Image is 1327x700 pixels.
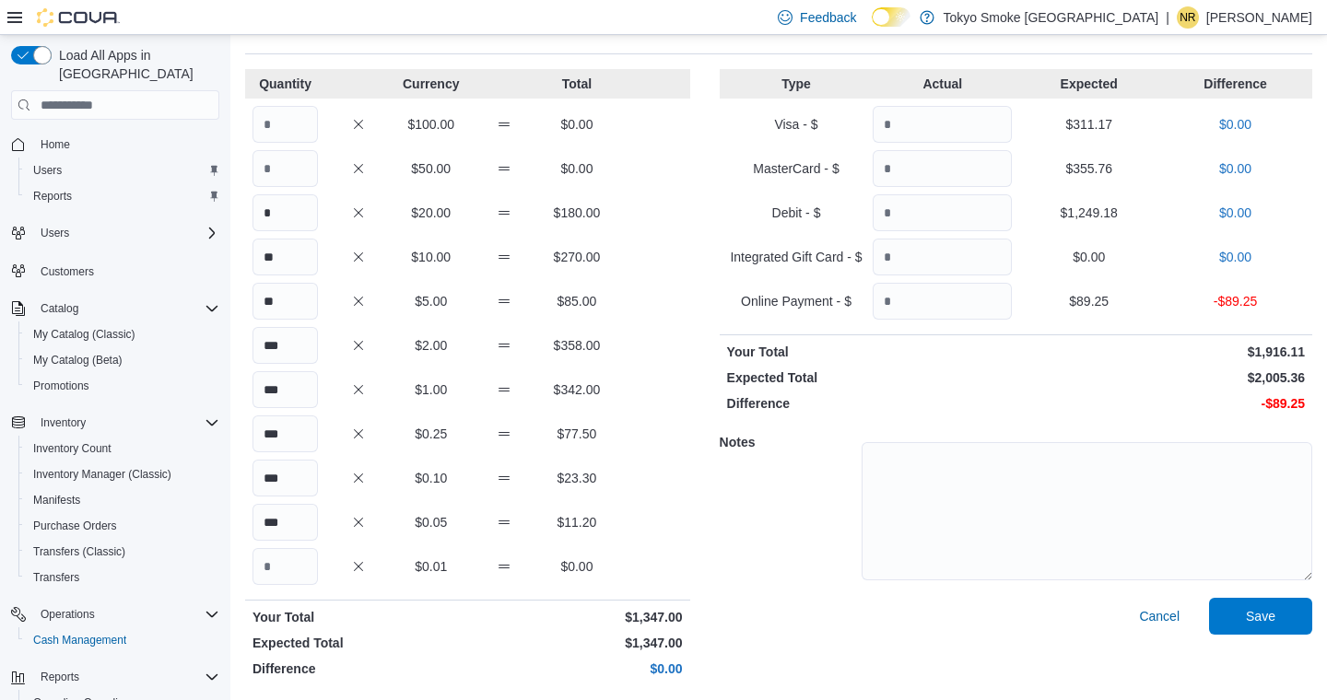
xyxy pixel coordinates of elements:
[398,380,464,399] p: $1.00
[18,183,227,209] button: Reports
[720,424,858,461] h5: Notes
[872,27,873,28] span: Dark Mode
[544,292,609,310] p: $85.00
[727,368,1013,387] p: Expected Total
[1177,6,1199,29] div: Natasha Roberts
[1180,6,1195,29] span: NR
[41,415,86,430] span: Inventory
[18,461,227,487] button: Inventory Manager (Classic)
[4,257,227,284] button: Customers
[26,629,219,651] span: Cash Management
[252,608,464,626] p: Your Total
[1166,248,1305,266] p: $0.00
[33,189,72,204] span: Reports
[398,469,464,487] p: $0.10
[1019,394,1305,413] p: -$89.25
[544,513,609,531] p: $11.20
[18,487,227,513] button: Manifests
[33,379,89,393] span: Promotions
[18,513,227,539] button: Purchase Orders
[471,659,682,678] p: $0.00
[544,336,609,355] p: $358.00
[1206,6,1312,29] p: [PERSON_NAME]
[252,75,318,93] p: Quantity
[544,159,609,178] p: $0.00
[398,336,464,355] p: $2.00
[544,204,609,222] p: $180.00
[727,248,866,266] p: Integrated Gift Card - $
[26,515,219,537] span: Purchase Orders
[26,566,87,589] a: Transfers
[26,489,219,511] span: Manifests
[398,115,464,134] p: $100.00
[33,134,77,156] a: Home
[252,239,318,275] input: Quantity
[727,75,866,93] p: Type
[727,115,866,134] p: Visa - $
[4,410,227,436] button: Inventory
[471,608,682,626] p: $1,347.00
[398,292,464,310] p: $5.00
[544,380,609,399] p: $342.00
[252,460,318,496] input: Quantity
[33,666,219,688] span: Reports
[18,321,227,347] button: My Catalog (Classic)
[252,548,318,585] input: Quantity
[33,570,79,585] span: Transfers
[252,194,318,231] input: Quantity
[33,666,87,688] button: Reports
[252,371,318,408] input: Quantity
[873,106,1012,143] input: Quantity
[26,323,143,345] a: My Catalog (Classic)
[252,659,464,678] p: Difference
[1019,115,1158,134] p: $311.17
[1019,204,1158,222] p: $1,249.18
[944,6,1159,29] p: Tokyo Smoke [GEOGRAPHIC_DATA]
[544,425,609,443] p: $77.50
[544,248,609,266] p: $270.00
[33,544,125,559] span: Transfers (Classic)
[26,566,219,589] span: Transfers
[33,222,219,244] span: Users
[4,220,227,246] button: Users
[872,7,910,27] input: Dark Mode
[873,194,1012,231] input: Quantity
[727,394,1013,413] p: Difference
[33,467,171,482] span: Inventory Manager (Classic)
[33,441,112,456] span: Inventory Count
[26,375,97,397] a: Promotions
[1166,115,1305,134] p: $0.00
[33,297,219,320] span: Catalog
[1019,159,1158,178] p: $355.76
[4,664,227,690] button: Reports
[1209,598,1312,635] button: Save
[873,283,1012,320] input: Quantity
[37,8,120,27] img: Cova
[252,634,464,652] p: Expected Total
[873,75,1012,93] p: Actual
[18,157,227,183] button: Users
[33,259,219,282] span: Customers
[41,226,69,240] span: Users
[33,519,117,533] span: Purchase Orders
[1019,248,1158,266] p: $0.00
[252,106,318,143] input: Quantity
[252,150,318,187] input: Quantity
[33,133,219,156] span: Home
[33,327,135,342] span: My Catalog (Classic)
[398,204,464,222] p: $20.00
[544,115,609,134] p: $0.00
[1166,159,1305,178] p: $0.00
[398,159,464,178] p: $50.00
[1019,292,1158,310] p: $89.25
[800,8,856,27] span: Feedback
[33,633,126,647] span: Cash Management
[252,504,318,541] input: Quantity
[398,248,464,266] p: $10.00
[398,75,464,93] p: Currency
[33,603,219,625] span: Operations
[873,150,1012,187] input: Quantity
[33,412,219,434] span: Inventory
[41,301,78,316] span: Catalog
[1132,598,1187,635] button: Cancel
